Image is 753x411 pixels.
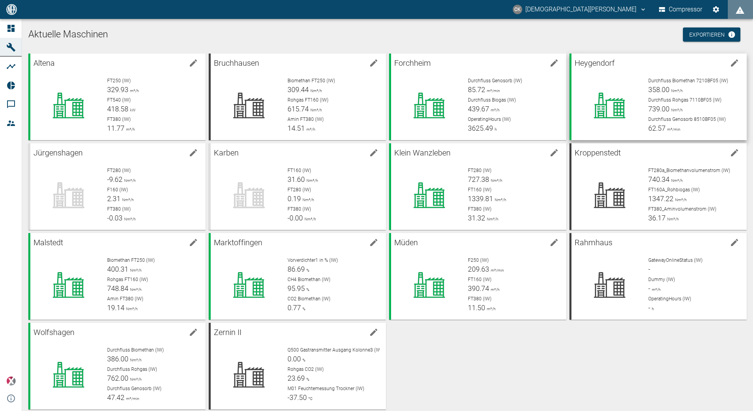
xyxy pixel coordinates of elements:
span: Nm³/h [670,108,683,112]
span: % [301,307,305,311]
span: FT380_Aminvolumenstrom (IW) [648,206,716,212]
span: % [305,287,309,292]
span: h [493,127,497,131]
span: Forchheim [394,58,431,68]
span: - [648,265,650,273]
span: Nm³/h [489,178,502,183]
span: 86.69 [287,265,305,273]
span: 23.69 [287,374,305,382]
button: edit machine [185,145,201,161]
button: edit machine [546,235,562,250]
span: 740.34 [648,175,670,183]
a: Wolfshagenedit machineDurchfluss Biomethan (IW)386.00Nm³/hDurchfluss Rohgas (IW)762.00Nm³/hDurchf... [28,323,206,409]
span: Nm³/h [305,178,318,183]
span: Nm³/h [309,108,322,112]
button: Compressor [657,2,704,17]
span: Nm³/h [666,217,679,221]
span: -37.50 [287,393,307,402]
span: Kroppenstedt [575,148,621,157]
a: Zernin IIedit machineQ500 Gastransmitter Ausgang Kolonne3 (IW)0.00%Rohgas CO2 (IW)23.69%M01 Feuch... [209,323,386,409]
span: Durchfluss Biomethan 7210BF05 (IW) [648,78,728,83]
h1: Aktuelle Maschinen [28,28,747,41]
span: Zernin II [214,328,241,337]
span: 762.00 [107,374,128,382]
a: Jürgenshagenedit machineFT280 (IW)-9.62Nm³/hF160 (IW)2.31Nm³/hFT380 (IW)-0.03Nm³/h [28,143,206,230]
span: m³/min [489,268,504,272]
a: Altenaedit machineFT250 (IW)329.93m³/hFT540 (IW)418.58kWFT380 (IW)11.77m³/h [28,54,206,140]
span: Nm³/h [122,178,135,183]
span: Rohgas CO2 (IW) [287,367,324,372]
button: edit machine [727,55,742,71]
span: F160 (IW) [107,187,128,193]
span: Durchfluss Biomethan (IW) [107,347,164,353]
span: Nm³/h [493,198,506,202]
span: 0.77 [287,304,301,312]
span: F250 (IW) [468,257,489,263]
a: Marktoffingenedit machineVorverdichter1 in % (IW)86.69%CH4 Biomethan (IW)95.95%CO2 Biomethan (IW)... [209,233,386,320]
span: FT280 (IW) [107,168,131,173]
span: Nm³/h [673,198,686,202]
span: 1339.81 [468,194,493,203]
span: FT540 (IW) [107,97,131,103]
button: edit machine [366,235,382,250]
span: -0.03 [107,214,122,222]
span: m³/h [124,127,135,131]
a: Karbenedit machineFT160 (IW)31.60Nm³/hFT280 (IW)0.19Nm³/hFT380 (IW)-0.00Nm³/h [209,143,386,230]
span: Nm³/h [670,178,683,183]
span: m³/h [485,307,495,311]
span: h [650,307,654,311]
span: 1347.22 [648,194,673,203]
span: OperatingHours (IW) [648,296,691,302]
button: christian.kraft@arcanum-energy.de [512,2,648,17]
span: 31.60 [287,175,305,183]
span: FT380 (IW) [287,206,311,212]
span: Nm³/h [121,198,134,202]
span: Nm³/h [485,217,498,221]
span: m³/h [128,89,139,93]
span: Durchfluss Biogas (IW) [468,97,516,103]
span: 727.38 [468,175,489,183]
span: 36.17 [648,214,666,222]
span: Nm³/h [301,198,314,202]
span: °C [307,396,313,401]
span: 11.50 [468,304,485,312]
span: Nm³/h [128,358,141,362]
button: edit machine [185,324,201,340]
span: Heygendorf [575,58,615,68]
span: Nm³/h [128,268,141,272]
span: FT160 (IW) [468,187,491,193]
span: 85.72 [468,85,485,94]
img: Xplore Logo [6,376,16,386]
span: 0.19 [287,194,301,203]
a: Rahmhausedit machineGatewayOnlineStatus (IW)-Dummy (IW)-m³/hOperatingHours (IW)-h [569,233,747,320]
span: M01 Feuchtemessung Trockner (IW) [287,386,364,391]
span: FT280 (IW) [287,187,311,193]
button: edit machine [185,235,201,250]
span: 14.51 [287,124,305,132]
button: edit machine [546,55,562,71]
span: Rohgas FT160 (IW) [287,97,328,103]
span: Klein Wanzleben [394,148,451,157]
span: 439.67 [468,105,489,113]
span: Durchfluss Rohgas (IW) [107,367,157,372]
span: 418.58 [107,105,128,113]
span: Durchfluss Genosorb (IW) [468,78,522,83]
span: 739.00 [648,105,670,113]
span: Biomethan FT250 (IW) [107,257,155,263]
span: 386.00 [107,355,128,363]
span: % [301,358,305,362]
span: 748.84 [107,284,128,293]
span: Nm³/h [303,217,316,221]
span: Altena [33,58,55,68]
a: Exportieren [683,28,740,42]
span: 19.14 [107,304,124,312]
span: - [648,284,650,293]
span: Wolfshagen [33,328,74,337]
span: Rohgas FT160 (IW) [107,277,148,282]
span: 3625.49 [468,124,493,132]
span: m³/min [666,127,681,131]
span: m³/h [489,287,499,292]
img: logo [6,4,18,15]
button: edit machine [185,55,201,71]
span: m³/h [305,127,315,131]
